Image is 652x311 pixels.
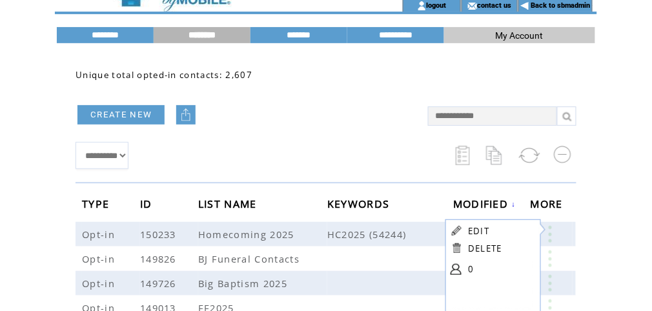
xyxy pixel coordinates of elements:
[531,1,591,10] a: Back to sbmadmin
[427,1,447,9] a: logout
[198,252,303,265] span: BJ Funeral Contacts
[453,194,512,217] span: MODIFIED
[198,194,260,217] span: LIST NAME
[76,69,252,81] span: Unique total opted-in contacts: 2,607
[468,225,489,237] a: EDIT
[82,228,118,241] span: Opt-in
[327,228,453,241] span: HC2025 (54244)
[477,1,511,9] a: contact us
[140,277,179,290] span: 149726
[198,199,260,207] a: LIST NAME
[82,199,112,207] a: TYPE
[140,194,156,217] span: ID
[198,228,298,241] span: Homecoming 2025
[417,1,427,11] img: account_icon.gif
[140,228,179,241] span: 150233
[468,259,533,279] a: 0
[520,1,530,11] img: backArrow.gif
[327,199,393,207] a: KEYWORDS
[140,252,179,265] span: 149826
[82,194,112,217] span: TYPE
[82,252,118,265] span: Opt-in
[140,199,156,207] a: ID
[77,105,165,125] a: CREATE NEW
[467,1,477,11] img: contact_us_icon.gif
[453,200,516,208] a: MODIFIED↓
[198,277,290,290] span: Big Baptism 2025
[468,243,502,254] a: DELETE
[179,108,192,121] img: upload.png
[327,194,393,217] span: KEYWORDS
[496,30,544,41] span: My Account
[531,194,566,217] span: MORE
[82,277,118,290] span: Opt-in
